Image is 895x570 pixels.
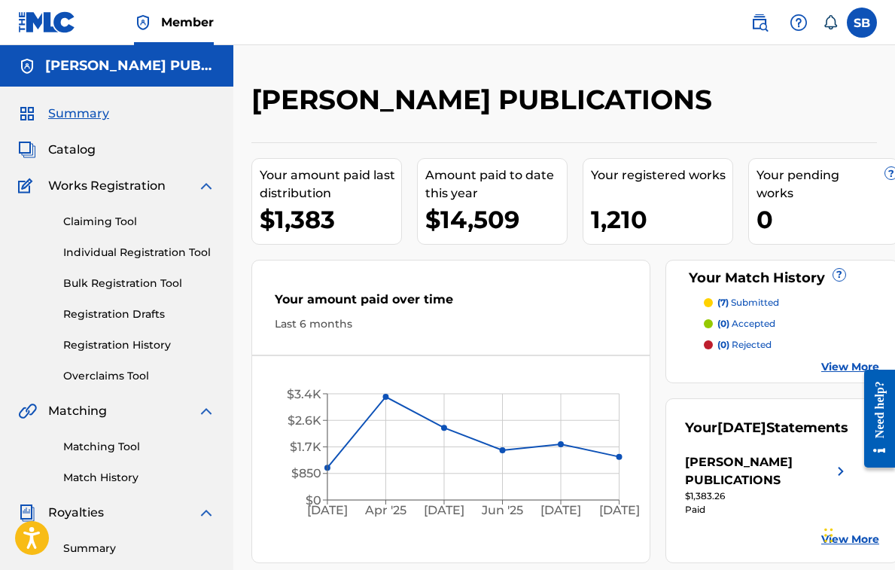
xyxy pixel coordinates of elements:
div: Your amount paid last distribution [260,166,401,203]
tspan: $3.4K [287,387,321,401]
iframe: Chat Widget [820,498,895,570]
a: (0) rejected [704,338,879,352]
div: Notifications [823,15,838,30]
tspan: $2.6K [288,413,321,428]
tspan: Jun '25 [481,504,523,518]
span: [DATE] [717,419,766,436]
h2: [PERSON_NAME] PUBLICATIONS [251,83,720,117]
span: Member [161,14,214,31]
span: Catalog [48,141,96,159]
tspan: [DATE] [599,504,640,518]
tspan: $0 [306,493,321,508]
div: Your registered works [591,166,732,184]
div: $14,509 [425,203,567,236]
a: Overclaims Tool [63,368,215,384]
p: accepted [717,317,775,331]
img: MLC Logo [18,11,76,33]
a: Public Search [744,8,775,38]
a: View More [821,359,879,375]
img: Catalog [18,141,36,159]
img: Accounts [18,57,36,75]
div: $1,383 [260,203,401,236]
a: Match History [63,470,215,486]
iframe: Resource Center [853,356,895,480]
p: submitted [717,296,779,309]
img: expand [197,177,215,195]
span: Matching [48,402,107,420]
div: Your Match History [685,268,879,288]
img: expand [197,402,215,420]
tspan: $1.7K [290,440,321,454]
div: Help [784,8,814,38]
h5: JOHNNY BOND PUBLICATIONS [45,57,215,75]
div: Your Statements [685,418,848,438]
p: rejected [717,338,772,352]
div: Drag [824,513,833,558]
div: Paid [685,503,850,517]
div: $1,383.26 [685,489,850,503]
div: Your amount paid over time [275,291,627,316]
a: Matching Tool [63,439,215,455]
div: [PERSON_NAME] PUBLICATIONS [685,453,832,489]
a: (7) submitted [704,296,879,309]
a: SummarySummary [18,105,109,123]
a: Registration Drafts [63,306,215,322]
img: Top Rightsholder [134,14,152,32]
a: Bulk Registration Tool [63,276,215,291]
tspan: [DATE] [540,504,581,518]
tspan: [DATE] [424,504,464,518]
a: Individual Registration Tool [63,245,215,261]
span: (7) [717,297,729,308]
a: Summary [63,541,215,556]
tspan: Apr '25 [364,504,406,518]
span: Summary [48,105,109,123]
a: Registration History [63,337,215,353]
img: expand [197,504,215,522]
a: CatalogCatalog [18,141,96,159]
tspan: $850 [291,467,321,481]
div: Last 6 months [275,316,627,332]
img: Matching [18,402,37,420]
img: Summary [18,105,36,123]
div: User Menu [847,8,877,38]
div: Amount paid to date this year [425,166,567,203]
span: (0) [717,339,729,350]
a: [PERSON_NAME] PUBLICATIONSright chevron icon$1,383.26Paid [685,453,850,517]
img: right chevron icon [832,453,850,489]
a: (0) accepted [704,317,879,331]
span: (0) [717,318,729,329]
a: Claiming Tool [63,214,215,230]
img: help [790,14,808,32]
div: 1,210 [591,203,732,236]
img: Royalties [18,504,36,522]
span: ? [833,269,845,281]
img: search [750,14,769,32]
span: Works Registration [48,177,166,195]
img: Works Registration [18,177,38,195]
span: Royalties [48,504,104,522]
tspan: [DATE] [307,504,348,518]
